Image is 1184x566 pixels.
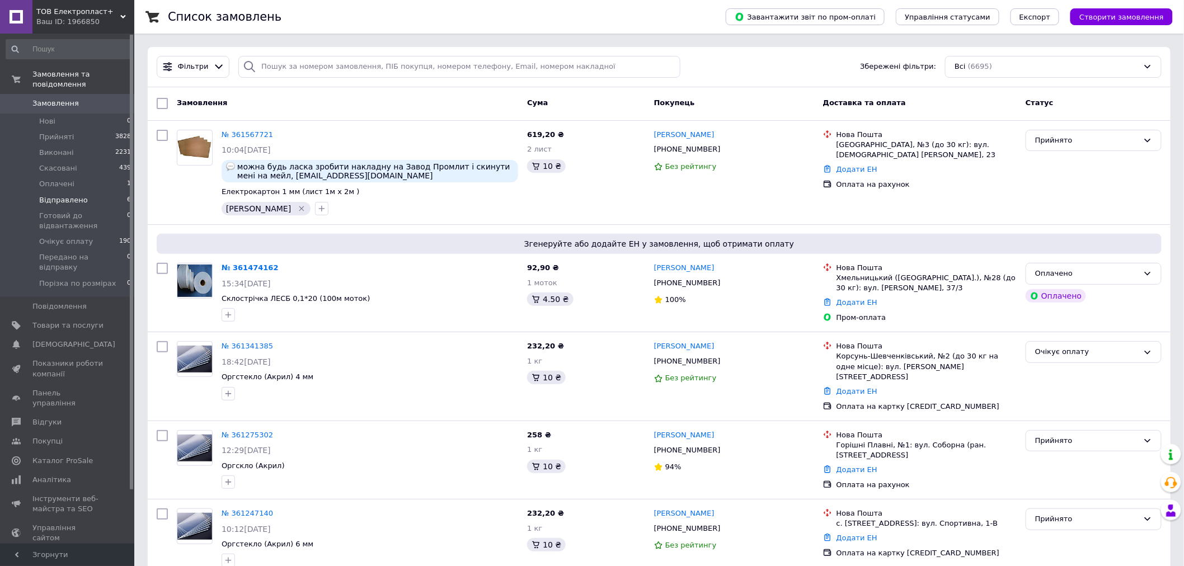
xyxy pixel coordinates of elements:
[222,357,271,366] span: 18:42[DATE]
[6,39,132,59] input: Пошук
[39,116,55,126] span: Нові
[837,508,1017,518] div: Нова Пошта
[837,430,1017,440] div: Нова Пошта
[39,237,93,247] span: Очікує оплату
[652,142,723,157] div: [PHONE_NUMBER]
[896,8,999,25] button: Управління статусами
[652,276,723,290] div: [PHONE_NUMBER]
[905,13,990,21] span: Управління статусами
[39,132,74,142] span: Прийняті
[1026,289,1086,303] div: Оплачено
[177,435,212,461] img: Фото товару
[527,279,557,287] span: 1 моток
[39,195,88,205] span: Відправлено
[665,162,717,171] span: Без рейтингу
[39,252,127,272] span: Передано на відправку
[32,359,104,379] span: Показники роботи компанії
[222,431,273,439] a: № 361275302
[161,238,1157,249] span: Згенеруйте або додайте ЕН у замовлення, щоб отримати оплату
[177,341,213,377] a: Фото товару
[654,263,715,273] a: [PERSON_NAME]
[115,148,131,158] span: 2231
[527,431,551,439] span: 258 ₴
[127,252,131,272] span: 0
[652,354,723,369] div: [PHONE_NUMBER]
[39,163,77,173] span: Скасовані
[226,204,291,213] span: [PERSON_NAME]
[527,130,564,139] span: 619,20 ₴
[226,162,235,171] img: :speech_balloon:
[527,342,564,350] span: 232,20 ₴
[32,320,104,331] span: Товари та послуги
[222,461,285,470] a: Оргскло (Акрил)
[177,265,212,298] img: Фото товару
[32,388,104,408] span: Панель управління
[127,279,131,289] span: 0
[654,130,715,140] a: [PERSON_NAME]
[665,541,717,549] span: Без рейтингу
[968,62,992,70] span: (6695)
[735,12,876,22] span: Завантажити звіт по пром-оплаті
[527,371,566,384] div: 10 ₴
[32,436,63,446] span: Покупці
[527,538,566,551] div: 10 ₴
[127,195,131,205] span: 6
[222,372,313,381] a: Оргстекло (Акрил) 4 мм
[36,17,134,27] div: Ваш ID: 1966850
[222,187,360,196] a: Електрокартон 1 мм (лист 1м х 2м )
[177,98,227,107] span: Замовлення
[39,211,127,231] span: Готовий до відвантаження
[177,263,213,299] a: Фото товару
[654,98,695,107] span: Покупець
[32,301,87,312] span: Повідомлення
[527,460,566,473] div: 10 ₴
[222,294,370,303] a: Склострічка ЛЕСБ 0,1*20 (100м моток)
[177,513,212,540] img: Фото товару
[32,456,93,466] span: Каталог ProSale
[665,295,686,304] span: 100%
[837,534,877,542] a: Додати ЕН
[837,298,877,306] a: Додати ЕН
[222,279,271,288] span: 15:34[DATE]
[654,341,715,352] a: [PERSON_NAME]
[837,140,1017,160] div: [GEOGRAPHIC_DATA], №3 (до 30 кг): вул. [DEMOGRAPHIC_DATA] [PERSON_NAME], 23
[127,211,131,231] span: 0
[654,430,715,441] a: [PERSON_NAME]
[177,508,213,544] a: Фото товару
[119,163,131,173] span: 439
[178,62,209,72] span: Фільтри
[955,62,966,72] span: Всі
[127,179,131,189] span: 1
[32,98,79,109] span: Замовлення
[1011,8,1060,25] button: Експорт
[32,494,104,514] span: Інструменти веб-майстра та SEO
[837,263,1017,273] div: Нова Пошта
[238,56,680,78] input: Пошук за номером замовлення, ПІБ покупця, номером телефону, Email, номером накладної
[32,475,71,485] span: Аналітика
[32,69,134,89] span: Замовлення та повідомлення
[39,279,116,289] span: Порізка по розмірах
[527,445,542,454] span: 1 кг
[1035,513,1139,525] div: Прийнято
[115,132,131,142] span: 3828
[1035,135,1139,147] div: Прийнято
[527,293,573,306] div: 4.50 ₴
[222,540,313,548] a: Оргстекло (Акрил) 6 мм
[527,524,542,532] span: 1 кг
[177,430,213,466] a: Фото товару
[665,374,717,382] span: Без рейтингу
[32,417,62,427] span: Відгуки
[837,273,1017,293] div: Хмельницький ([GEOGRAPHIC_DATA].), №28 (до 30 кг): вул. [PERSON_NAME], 37/3
[1035,435,1139,447] div: Прийнято
[654,508,715,519] a: [PERSON_NAME]
[527,263,559,272] span: 92,90 ₴
[168,10,281,23] h1: Список замовлень
[837,165,877,173] a: Додати ЕН
[837,341,1017,351] div: Нова Пошта
[177,130,213,166] a: Фото товару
